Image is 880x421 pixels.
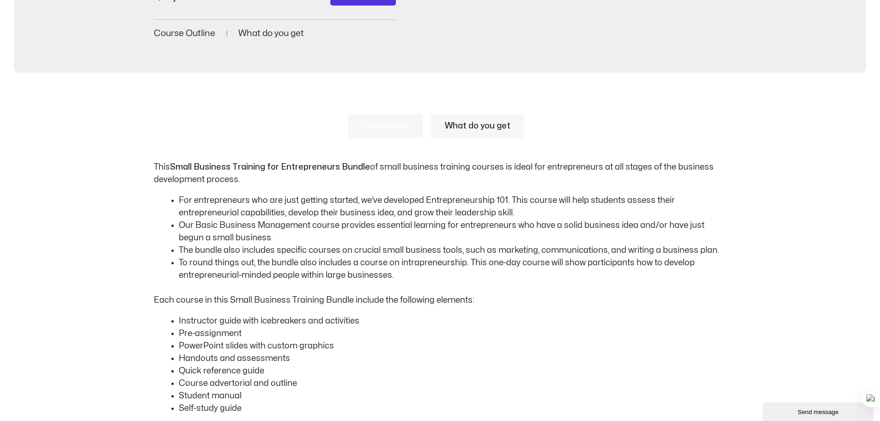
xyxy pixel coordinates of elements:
li: Our Basic Business Management course provides essential learning for entrepreneurs who have a sol... [179,219,727,244]
p: This of small business training courses is ideal for entrepreneurs at all stages of the business ... [154,161,727,186]
li: Self-study guide [179,402,727,415]
li: Pre-assignment [179,327,727,340]
li: Instructor guide with icebreakers and activities [179,315,727,327]
a: What do you get [431,114,524,138]
li: To round things out, the bundle also includes a course on intrapreneurship. This one-day course w... [179,256,727,281]
li: For entrepreneurs who are just getting started, we’ve developed Entrepreneurship 101. This course... [179,194,727,219]
a: What do you get [238,29,304,38]
li: Student manual [179,390,727,402]
li: PowerPoint slides with custom graphics [179,340,727,352]
a: Description [348,114,423,138]
strong: Small Business Training for Entrepreneurs Bundle [170,163,370,171]
a: Course Outline [154,29,215,38]
p: Each course in this Small Business Training Bundle include the following elements: [154,294,727,306]
li: Handouts and assessments [179,352,727,365]
li: Course advertorial and outline [179,377,727,390]
iframe: chat widget [763,401,875,421]
li: The bundle also includes specific courses on crucial small business tools, such as marketing, com... [179,244,727,256]
li: Quick reference guide [179,365,727,377]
